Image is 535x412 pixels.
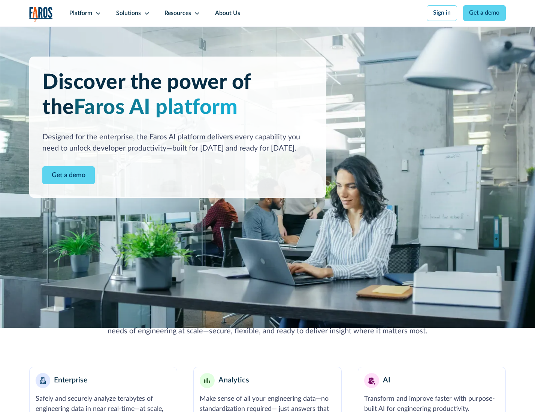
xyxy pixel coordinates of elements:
[427,5,457,21] a: Sign in
[42,70,312,120] h1: Discover the power of the
[463,5,506,21] a: Get a demo
[54,375,88,386] div: Enterprise
[42,132,312,154] div: Designed for the enterprise, the Faros AI platform delivers every capability you need to unlock d...
[42,166,95,185] a: Contact Modal
[366,375,377,386] img: AI robot or assistant icon
[69,9,92,18] div: Platform
[29,7,53,22] a: home
[74,97,238,118] span: Faros AI platform
[204,378,210,383] img: Minimalist bar chart analytics icon
[383,375,390,386] div: AI
[40,377,46,384] img: Enterprise building blocks or structure icon
[164,9,191,18] div: Resources
[116,9,141,18] div: Solutions
[29,7,53,22] img: Logo of the analytics and reporting company Faros.
[218,375,249,386] div: Analytics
